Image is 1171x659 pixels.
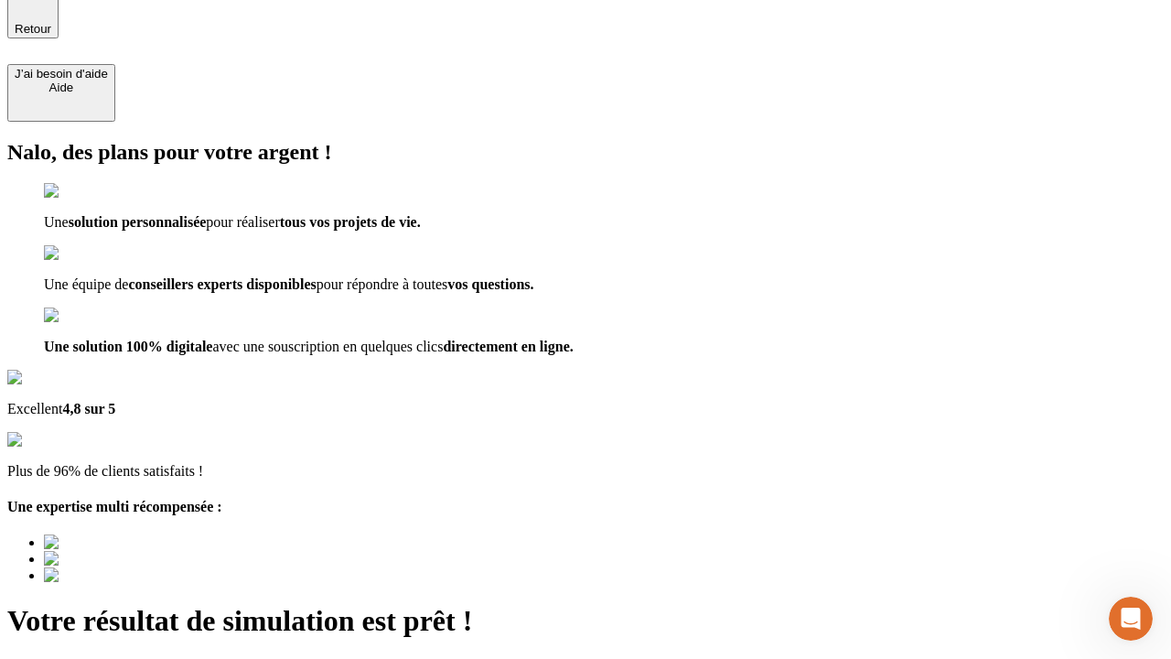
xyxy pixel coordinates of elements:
[44,214,69,230] span: Une
[15,22,51,36] span: Retour
[44,339,212,354] span: Une solution 100% digitale
[15,81,108,94] div: Aide
[7,140,1164,165] h2: Nalo, des plans pour votre argent !
[317,276,448,292] span: pour répondre à toutes
[44,308,123,324] img: checkmark
[7,432,98,448] img: reviews stars
[7,64,115,122] button: J’ai besoin d'aideAide
[1109,597,1153,641] iframe: Intercom live chat
[280,214,421,230] span: tous vos projets de vie.
[44,535,213,551] img: Best savings advice award
[206,214,279,230] span: pour réaliser
[62,401,115,416] span: 4,8 sur 5
[7,463,1164,480] p: Plus de 96% de clients satisfaits !
[44,276,128,292] span: Une équipe de
[44,183,123,200] img: checkmark
[44,551,213,567] img: Best savings advice award
[44,567,213,584] img: Best savings advice award
[7,604,1164,638] h1: Votre résultat de simulation est prêt !
[447,276,533,292] span: vos questions.
[7,401,62,416] span: Excellent
[212,339,443,354] span: avec une souscription en quelques clics
[15,67,108,81] div: J’ai besoin d'aide
[443,339,573,354] span: directement en ligne.
[69,214,207,230] span: solution personnalisée
[7,499,1164,515] h4: Une expertise multi récompensée :
[44,245,123,262] img: checkmark
[128,276,316,292] span: conseillers experts disponibles
[7,370,113,386] img: Google Review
